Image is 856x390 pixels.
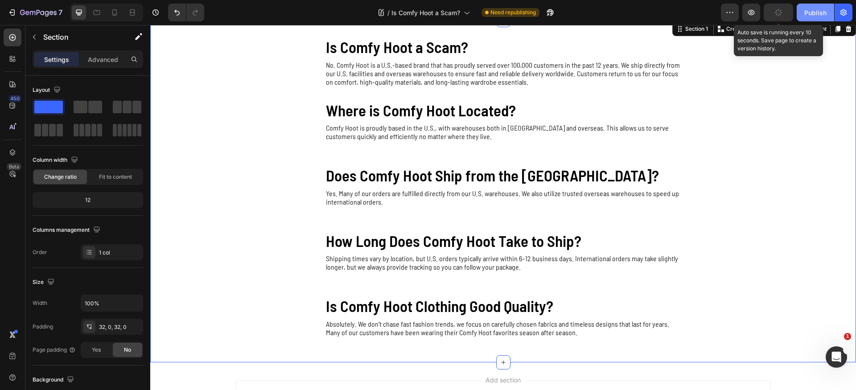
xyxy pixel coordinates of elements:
p: Shipping times vary by location, but U.S. orders typically arrive within 6–12 business days. Inte... [176,229,531,246]
div: Width [33,299,47,307]
iframe: Design area [150,25,856,390]
input: Auto [81,295,143,311]
h2: Does Comfy Hoot Ship from the [GEOGRAPHIC_DATA]? [175,138,531,163]
span: 1 [844,333,851,340]
div: Columns management [33,224,102,236]
div: 1 col [99,249,141,257]
h2: Where is Comfy Hoot Located? [175,73,531,98]
p: Absolutely. We don’t chase fast fashion trends, we focus on carefully chosen fabrics and timeless... [176,295,531,312]
div: Layout [33,84,62,96]
div: Order [33,248,47,256]
p: No. Comfy Hoot is a U.S.-based brand that has proudly served over 100,000 customers in the past 1... [176,36,531,61]
div: Undo/Redo [168,4,204,21]
span: Is Comfy Hoot a Scam? [391,8,460,17]
p: Section [43,32,116,42]
p: Advanced [88,55,118,64]
div: Beta [7,163,21,170]
div: Publish [804,8,827,17]
span: Need republishing [490,8,536,16]
div: 450 [8,95,21,102]
iframe: Intercom live chat [826,346,847,368]
div: Padding [33,323,53,331]
span: Fit to content [99,173,132,181]
button: Publish [797,4,834,21]
p: Yes. Many of our orders are fulfilled directly from our U.S. warehouses. We also utilize trusted ... [176,164,531,181]
div: Rich Text Editor. Editing area: main [175,294,531,312]
p: Settings [44,55,69,64]
div: 12 [34,194,141,206]
p: 7 [58,7,62,18]
span: Add section [332,350,374,360]
span: / [387,8,390,17]
div: Page padding [33,346,76,354]
h2: Is Comfy Hoot Clothing Good Quality? [175,268,531,294]
div: Size [33,276,56,288]
div: Column width [33,154,80,166]
span: Yes [92,346,101,354]
h2: How Long Does Comfy Hoot Take to Ship? [175,203,531,229]
p: Comfy Hoot is proudly based in the U.S., with warehouses both in [GEOGRAPHIC_DATA] and overseas. ... [176,99,531,115]
div: Background [33,374,76,386]
div: 32, 0, 32, 0 [99,323,141,331]
div: Rich Text Editor. Editing area: main [175,163,531,182]
span: Change ratio [44,173,77,181]
span: No [124,346,131,354]
button: 7 [4,4,66,21]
